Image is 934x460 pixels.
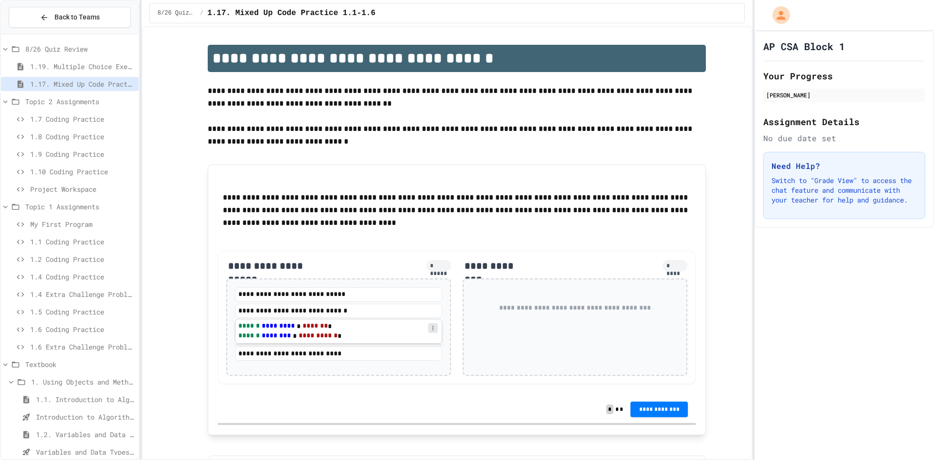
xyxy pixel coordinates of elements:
[30,166,135,177] span: 1.10 Coding Practice
[30,79,135,89] span: 1.17. Mixed Up Code Practice 1.1-1.6
[30,324,135,334] span: 1.6 Coding Practice
[30,254,135,264] span: 1.2 Coding Practice
[30,131,135,142] span: 1.8 Coding Practice
[36,447,135,457] span: Variables and Data Types - Quiz
[25,202,135,212] span: Topic 1 Assignments
[30,272,135,282] span: 1.4 Coding Practice
[200,9,203,17] span: /
[25,359,135,369] span: Textbook
[207,7,376,19] span: 1.17. Mixed Up Code Practice 1.1-1.6
[766,91,922,99] div: [PERSON_NAME]
[762,4,792,26] div: My Account
[763,39,845,53] h1: AP CSA Block 1
[158,9,196,17] span: 8/26 Quiz Review
[772,160,917,172] h3: Need Help?
[54,12,100,22] span: Back to Teams
[30,114,135,124] span: 1.7 Coding Practice
[30,237,135,247] span: 1.1 Coding Practice
[31,377,135,387] span: 1. Using Objects and Methods
[30,219,135,229] span: My First Program
[30,61,135,72] span: 1.19. Multiple Choice Exercises for Unit 1a (1.1-1.6)
[25,96,135,107] span: Topic 2 Assignments
[9,7,131,28] button: Back to Teams
[763,132,925,144] div: No due date set
[36,394,135,405] span: 1.1. Introduction to Algorithms, Programming, and Compilers
[763,69,925,83] h2: Your Progress
[30,342,135,352] span: 1.6 Extra Challenge Problem
[25,44,135,54] span: 8/26 Quiz Review
[30,289,135,299] span: 1.4 Extra Challenge Problem
[36,412,135,422] span: Introduction to Algorithms, Programming, and Compilers
[30,149,135,159] span: 1.9 Coding Practice
[36,429,135,440] span: 1.2. Variables and Data Types
[772,176,917,205] p: Switch to "Grade View" to access the chat feature and communicate with your teacher for help and ...
[763,115,925,129] h2: Assignment Details
[30,184,135,194] span: Project Workspace
[30,307,135,317] span: 1.5 Coding Practice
